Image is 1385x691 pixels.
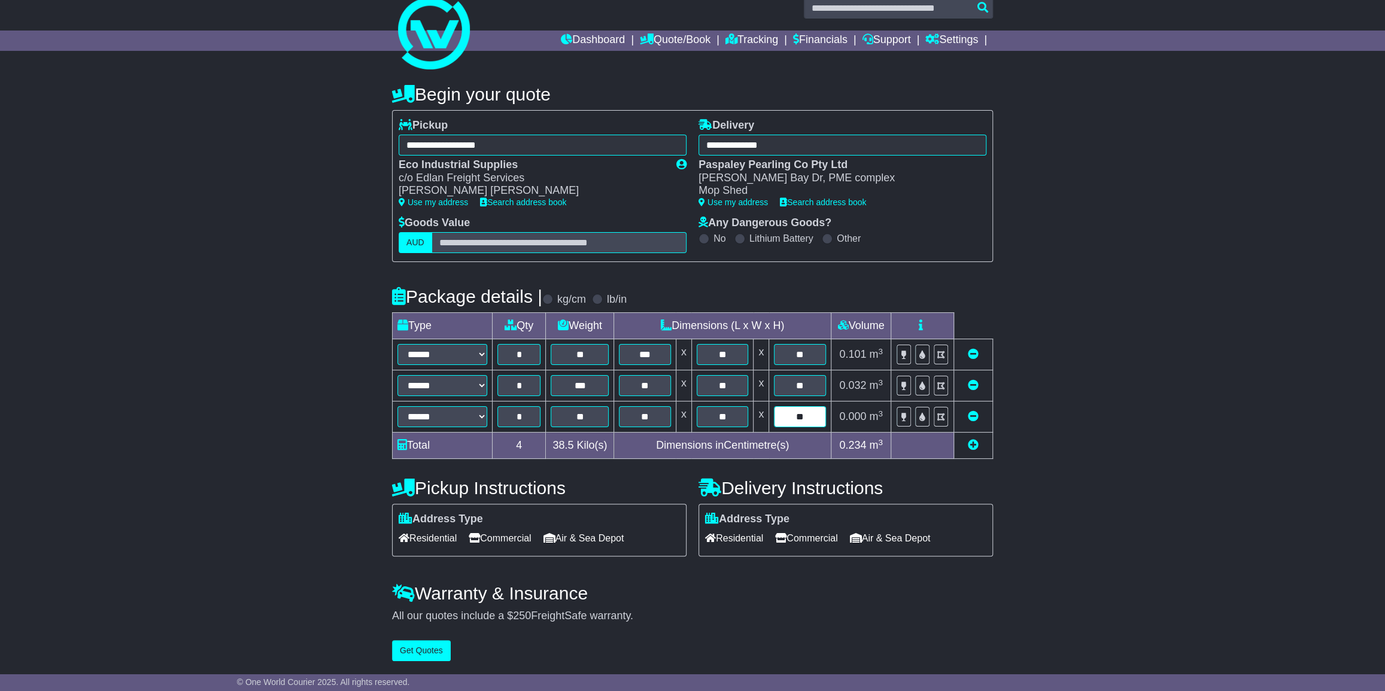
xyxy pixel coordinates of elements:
[399,232,432,253] label: AUD
[780,197,866,207] a: Search address book
[552,439,573,451] span: 38.5
[676,370,691,401] td: x
[399,529,457,547] span: Residential
[698,217,831,230] label: Any Dangerous Goods?
[968,379,979,391] a: Remove this item
[607,293,627,306] label: lb/in
[878,347,883,356] sup: 3
[399,159,664,172] div: Eco Industrial Supplies
[237,677,410,687] span: © One World Courier 2025. All rights reserved.
[399,513,483,526] label: Address Type
[837,233,861,244] label: Other
[749,233,813,244] label: Lithium Battery
[878,378,883,387] sup: 3
[399,119,448,132] label: Pickup
[698,197,768,207] a: Use my address
[393,313,493,339] td: Type
[392,610,993,623] div: All our quotes include a $ FreightSafe warranty.
[968,348,979,360] a: Remove this item
[705,529,763,547] span: Residential
[392,640,451,661] button: Get Quotes
[754,401,769,433] td: x
[557,293,586,306] label: kg/cm
[698,119,754,132] label: Delivery
[839,348,866,360] span: 0.101
[725,31,778,51] a: Tracking
[399,184,664,197] div: [PERSON_NAME] [PERSON_NAME]
[850,529,931,547] span: Air & Sea Depot
[878,438,883,447] sup: 3
[698,184,974,197] div: Mop Shed
[614,433,831,459] td: Dimensions in Centimetre(s)
[399,197,468,207] a: Use my address
[676,339,691,370] td: x
[925,31,978,51] a: Settings
[543,529,624,547] span: Air & Sea Depot
[869,348,883,360] span: m
[513,610,531,622] span: 250
[869,379,883,391] span: m
[399,217,470,230] label: Goods Value
[869,439,883,451] span: m
[392,583,993,603] h4: Warranty & Insurance
[399,172,664,185] div: c/o Edlan Freight Services
[793,31,848,51] a: Financials
[698,172,974,185] div: [PERSON_NAME] Bay Dr, PME complex
[392,84,993,104] h4: Begin your quote
[493,313,546,339] td: Qty
[968,410,979,422] a: Remove this item
[839,379,866,391] span: 0.032
[546,313,614,339] td: Weight
[393,433,493,459] td: Total
[392,478,687,498] h4: Pickup Instructions
[480,197,566,207] a: Search address book
[775,529,837,547] span: Commercial
[698,478,993,498] h4: Delivery Instructions
[640,31,710,51] a: Quote/Book
[676,401,691,433] td: x
[546,433,614,459] td: Kilo(s)
[698,159,974,172] div: Paspaley Pearling Co Pty Ltd
[469,529,531,547] span: Commercial
[614,313,831,339] td: Dimensions (L x W x H)
[493,433,546,459] td: 4
[878,409,883,418] sup: 3
[839,439,866,451] span: 0.234
[754,370,769,401] td: x
[869,410,883,422] span: m
[862,31,911,51] a: Support
[561,31,625,51] a: Dashboard
[831,313,891,339] td: Volume
[713,233,725,244] label: No
[392,287,542,306] h4: Package details |
[705,513,789,526] label: Address Type
[754,339,769,370] td: x
[968,439,979,451] a: Add new item
[839,410,866,422] span: 0.000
